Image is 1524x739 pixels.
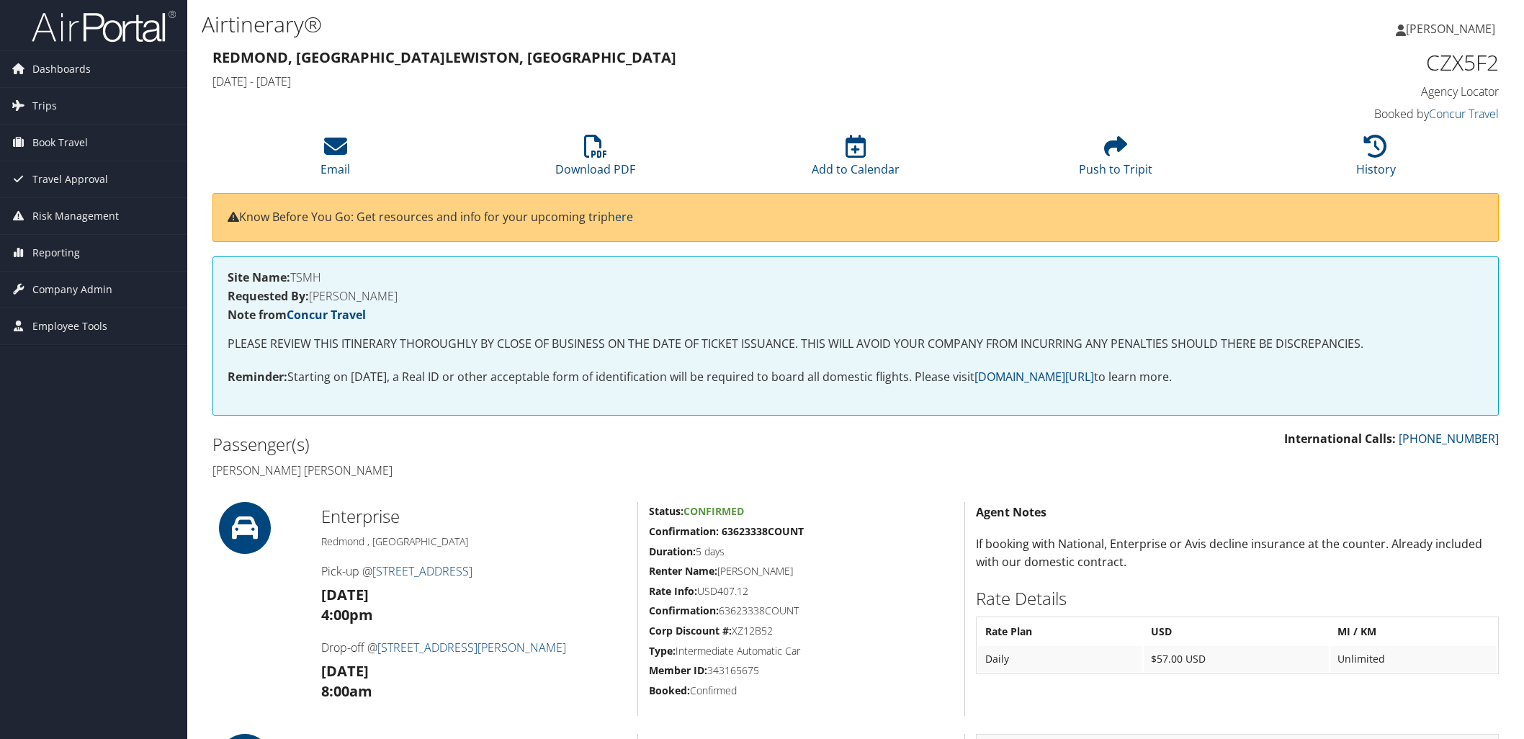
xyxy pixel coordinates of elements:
[649,663,954,678] h5: 343165675
[1399,431,1499,447] a: [PHONE_NUMBER]
[649,604,954,618] h5: 63623338COUNT
[212,48,676,67] strong: Redmond, [GEOGRAPHIC_DATA] Lewiston, [GEOGRAPHIC_DATA]
[649,684,690,697] strong: Booked:
[649,584,697,598] strong: Rate Info:
[649,545,954,559] h5: 5 days
[1144,619,1329,645] th: USD
[228,335,1484,354] p: PLEASE REVIEW THIS ITINERARY THOROUGHLY BY CLOSE OF BUSINESS ON THE DATE OF TICKET ISSUANCE. THIS...
[976,504,1046,520] strong: Agent Notes
[1193,48,1499,78] h1: CZX5F2
[32,235,80,271] span: Reporting
[649,584,954,599] h5: USD407.12
[32,272,112,308] span: Company Admin
[1396,7,1510,50] a: [PERSON_NAME]
[321,563,627,579] h4: Pick-up @
[228,288,309,304] strong: Requested By:
[228,269,290,285] strong: Site Name:
[649,624,732,637] strong: Corp Discount #:
[1193,84,1499,99] h4: Agency Locator
[649,624,954,638] h5: XZ12B52
[649,564,717,578] strong: Renter Name:
[212,73,1172,89] h4: [DATE] - [DATE]
[321,681,372,701] strong: 8:00am
[649,644,676,658] strong: Type:
[212,432,845,457] h2: Passenger(s)
[228,290,1484,302] h4: [PERSON_NAME]
[649,684,954,698] h5: Confirmed
[228,368,1484,387] p: Starting on [DATE], a Real ID or other acceptable form of identification will be required to boar...
[649,604,719,617] strong: Confirmation:
[321,504,627,529] h2: Enterprise
[976,586,1499,611] h2: Rate Details
[202,9,1074,40] h1: Airtinerary®
[812,143,900,177] a: Add to Calendar
[976,535,1499,572] p: If booking with National, Enterprise or Avis decline insurance at the counter. Already included w...
[321,661,369,681] strong: [DATE]
[1330,646,1497,672] td: Unlimited
[321,585,369,604] strong: [DATE]
[32,161,108,197] span: Travel Approval
[321,534,627,549] h5: Redmond , [GEOGRAPHIC_DATA]
[377,640,566,655] a: [STREET_ADDRESS][PERSON_NAME]
[1193,106,1499,122] h4: Booked by
[228,307,366,323] strong: Note from
[1079,143,1152,177] a: Push to Tripit
[649,524,804,538] strong: Confirmation: 63623338COUNT
[649,504,683,518] strong: Status:
[287,307,366,323] a: Concur Travel
[228,208,1484,227] p: Know Before You Go: Get resources and info for your upcoming trip
[1356,143,1396,177] a: History
[649,545,696,558] strong: Duration:
[1330,619,1497,645] th: MI / KM
[32,308,107,344] span: Employee Tools
[32,9,176,43] img: airportal-logo.png
[978,646,1142,672] td: Daily
[32,198,119,234] span: Risk Management
[372,563,472,579] a: [STREET_ADDRESS]
[608,209,633,225] a: here
[228,272,1484,283] h4: TSMH
[555,143,635,177] a: Download PDF
[1284,431,1396,447] strong: International Calls:
[1429,106,1499,122] a: Concur Travel
[978,619,1142,645] th: Rate Plan
[649,644,954,658] h5: Intermediate Automatic Car
[1406,21,1495,37] span: [PERSON_NAME]
[32,88,57,124] span: Trips
[1144,646,1329,672] td: $57.00 USD
[649,663,707,677] strong: Member ID:
[212,462,845,478] h4: [PERSON_NAME] [PERSON_NAME]
[649,564,954,578] h5: [PERSON_NAME]
[228,369,287,385] strong: Reminder:
[974,369,1094,385] a: [DOMAIN_NAME][URL]
[321,143,350,177] a: Email
[683,504,744,518] span: Confirmed
[321,640,627,655] h4: Drop-off @
[32,125,88,161] span: Book Travel
[321,605,373,624] strong: 4:00pm
[32,51,91,87] span: Dashboards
